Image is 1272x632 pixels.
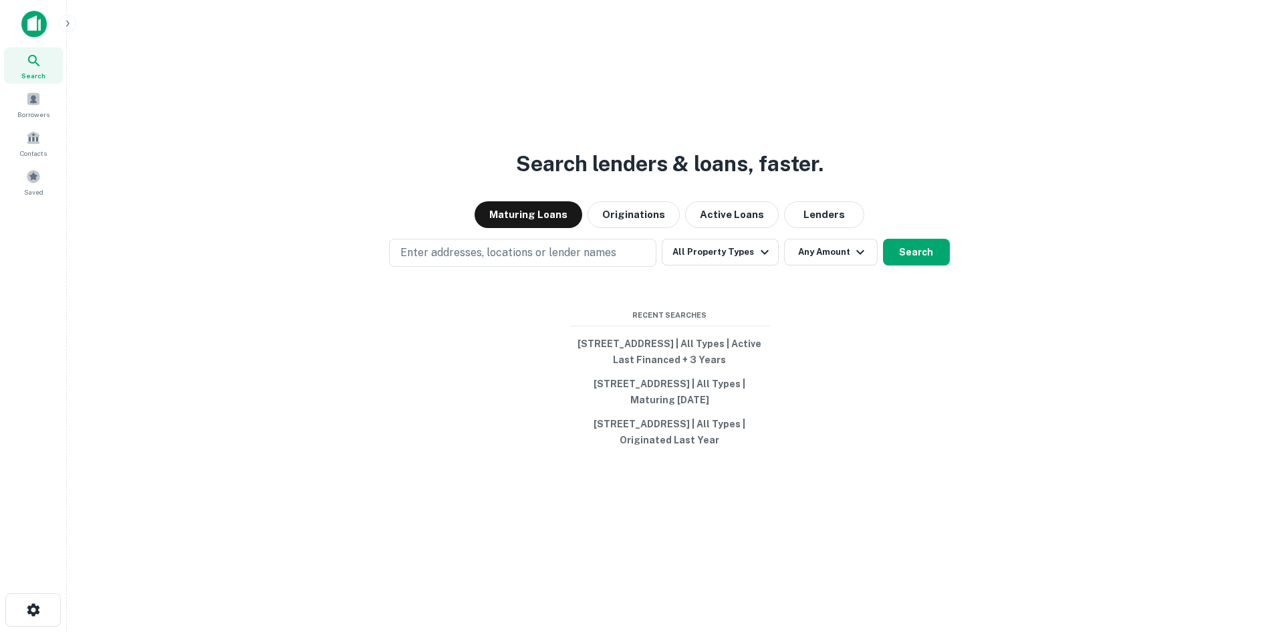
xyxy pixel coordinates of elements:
button: Originations [588,201,680,228]
span: Borrowers [17,109,49,120]
span: Search [21,70,45,81]
button: Any Amount [784,239,878,266]
a: Contacts [4,125,63,161]
h3: Search lenders & loans, faster. [516,148,823,180]
button: Enter addresses, locations or lender names [389,239,656,267]
button: [STREET_ADDRESS] | All Types | Active Last Financed + 3 Years [569,332,770,372]
button: [STREET_ADDRESS] | All Types | Maturing [DATE] [569,372,770,412]
button: Lenders [784,201,864,228]
button: Active Loans [685,201,779,228]
a: Search [4,47,63,84]
img: capitalize-icon.png [21,11,47,37]
button: Search [883,239,950,266]
button: [STREET_ADDRESS] | All Types | Originated Last Year [569,412,770,452]
span: Saved [24,187,43,197]
a: Saved [4,164,63,200]
button: Maturing Loans [475,201,582,228]
p: Enter addresses, locations or lender names [400,245,616,261]
span: Contacts [20,148,47,159]
iframe: Chat Widget [1205,525,1272,589]
button: All Property Types [662,239,778,266]
a: Borrowers [4,86,63,122]
span: Recent Searches [569,310,770,321]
